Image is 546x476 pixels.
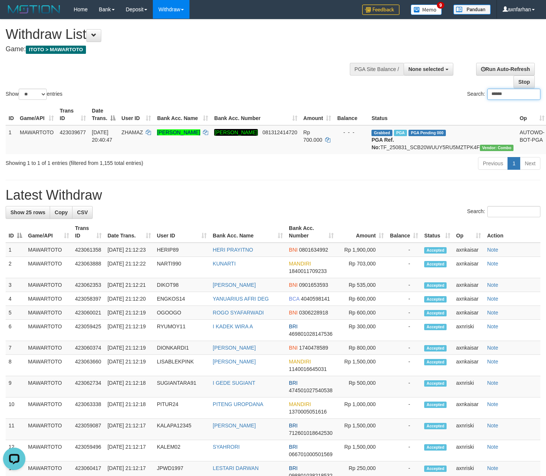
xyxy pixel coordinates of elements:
td: [DATE] 21:12:17 [105,419,154,440]
td: [DATE] 21:12:18 [105,397,154,419]
td: [DATE] 21:12:20 [105,292,154,306]
td: - [387,278,421,292]
a: Note [487,465,498,471]
span: Copy [55,209,68,215]
a: PITENG UROPDANA [213,401,263,407]
td: 5 [6,306,25,320]
span: Copy 1740478589 to clipboard [299,345,328,351]
select: Showentries [19,89,47,100]
td: MAWARTOTO [25,355,72,376]
td: axnkaisar [453,243,484,257]
th: Date Trans.: activate to sort column ascending [105,221,154,243]
td: MAWARTOTO [25,292,72,306]
span: Rp 700.000 [303,129,323,143]
td: TF_250831_SCB20WUUY5RU5MZTPK4F [368,125,516,154]
th: Date Trans.: activate to sort column descending [89,104,118,125]
a: I KADEK WIRA A [213,323,253,329]
a: Note [487,296,498,302]
a: CSV [72,206,93,219]
td: Rp 600,000 [337,292,387,306]
td: axnriski [453,440,484,461]
span: BCA [289,296,299,302]
td: [DATE] 21:12:17 [105,440,154,461]
td: 423061358 [72,243,105,257]
a: SYAHRORI [213,444,240,450]
span: BRI [289,380,297,386]
td: [DATE] 21:12:19 [105,320,154,341]
span: Copy 0901653593 to clipboard [299,282,328,288]
a: Show 25 rows [6,206,50,219]
label: Show entries [6,89,62,100]
span: ITOTO > MAWARTOTO [26,46,86,54]
span: Copy 474501027540538 to clipboard [289,387,333,393]
td: [DATE] 21:12:19 [105,306,154,320]
span: MANDIRI [289,401,311,407]
td: Rp 1,500,000 [337,355,387,376]
label: Search: [467,89,540,100]
a: KUNARTI [213,261,235,267]
th: ID [6,104,17,125]
td: 423062353 [72,278,105,292]
td: axnkaisar [453,278,484,292]
span: Accepted [424,296,447,303]
span: Accepted [424,261,447,267]
td: [DATE] 21:12:19 [105,355,154,376]
td: axnkaisar [453,397,484,419]
td: axnkaisar [453,355,484,376]
td: axnkaisar [453,292,484,306]
a: [PERSON_NAME] [213,282,256,288]
span: ZHAMAZ [121,129,143,135]
th: Balance [334,104,368,125]
a: [PERSON_NAME] [157,129,200,135]
span: Copy 0306228918 to clipboard [299,310,328,316]
th: Bank Acc. Name: activate to sort column ascending [154,104,211,125]
input: Search: [487,89,540,100]
td: 423060374 [72,341,105,355]
span: Accepted [424,380,447,387]
td: NARTI990 [154,257,210,278]
img: Feedback.jpg [362,4,400,15]
th: Action [484,221,540,243]
span: Grabbed [371,130,392,136]
label: Search: [467,206,540,217]
a: Next [520,157,540,170]
a: Note [487,359,498,365]
span: BNI [289,310,297,316]
td: MAWARTOTO [17,125,57,154]
a: [PERSON_NAME] [213,359,256,365]
h4: Game: [6,46,357,53]
img: MOTION_logo.png [6,4,62,15]
th: User ID: activate to sort column ascending [154,221,210,243]
a: Copy [50,206,73,219]
td: 3 [6,278,25,292]
span: Vendor URL: https://secure11.1velocity.biz [480,145,514,151]
input: Search: [487,206,540,217]
td: ENGKOS14 [154,292,210,306]
a: Note [487,401,498,407]
a: YANUARIUS AFRI DEG [213,296,269,302]
span: Copy 469801028147536 to clipboard [289,331,333,337]
td: MAWARTOTO [25,397,72,419]
td: - [387,419,421,440]
td: 423060021 [72,306,105,320]
button: None selected [404,63,453,76]
span: BRI [289,444,297,450]
td: Rp 500,000 [337,376,387,397]
td: Rp 600,000 [337,306,387,320]
td: MAWARTOTO [25,306,72,320]
td: - [387,440,421,461]
td: 423059496 [72,440,105,461]
th: Trans ID: activate to sort column ascending [72,221,105,243]
a: Note [487,423,498,429]
td: Rp 1,500,000 [337,419,387,440]
td: - [387,243,421,257]
span: Copy 081312414720 to clipboard [262,129,297,135]
em: [PERSON_NAME] [214,129,258,136]
th: Trans ID: activate to sort column ascending [57,104,89,125]
td: - [387,341,421,355]
span: Accepted [424,282,447,289]
td: - [387,306,421,320]
span: Accepted [424,466,447,472]
span: Accepted [424,310,447,316]
td: [DATE] 21:12:22 [105,257,154,278]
